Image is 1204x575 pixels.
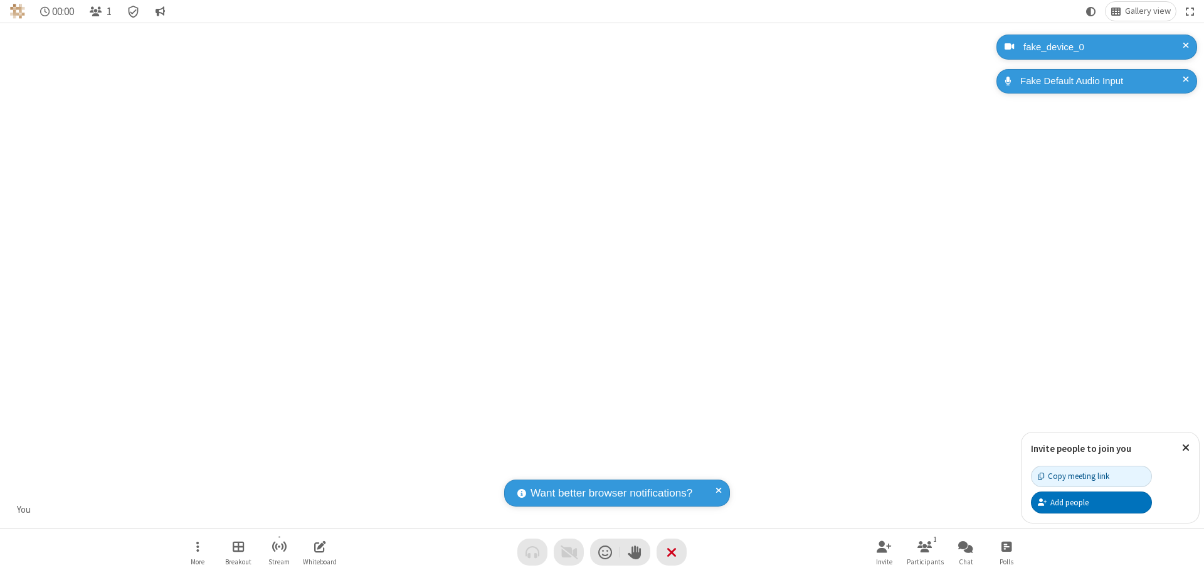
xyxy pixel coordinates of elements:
[10,4,25,19] img: QA Selenium DO NOT DELETE OR CHANGE
[1031,466,1152,487] button: Copy meeting link
[988,534,1025,570] button: Open poll
[35,2,80,21] div: Timer
[906,534,944,570] button: Open participant list
[1031,492,1152,513] button: Add people
[301,534,339,570] button: Open shared whiteboard
[84,2,117,21] button: Open participant list
[107,6,112,18] span: 1
[1031,443,1131,454] label: Invite people to join you
[219,534,257,570] button: Manage Breakout Rooms
[620,539,650,566] button: Raise hand
[590,539,620,566] button: Send a reaction
[122,2,145,21] div: Meeting details Encryption enabled
[907,558,944,566] span: Participants
[1019,40,1188,55] div: fake_device_0
[303,558,337,566] span: Whiteboard
[554,539,584,566] button: Video
[876,558,892,566] span: Invite
[1125,6,1171,16] span: Gallery view
[959,558,973,566] span: Chat
[930,534,941,545] div: 1
[52,6,74,18] span: 00:00
[13,503,36,517] div: You
[1106,2,1176,21] button: Change layout
[179,534,216,570] button: Open menu
[1016,74,1188,89] div: Fake Default Audio Input
[865,534,903,570] button: Invite participants (⌘+Shift+I)
[1181,2,1200,21] button: Fullscreen
[531,485,692,502] span: Want better browser notifications?
[1038,470,1109,482] div: Copy meeting link
[657,539,687,566] button: End or leave meeting
[260,534,298,570] button: Start streaming
[191,558,204,566] span: More
[225,558,251,566] span: Breakout
[1000,558,1013,566] span: Polls
[150,2,170,21] button: Conversation
[947,534,985,570] button: Open chat
[517,539,547,566] button: Audio problem - check your Internet connection or call by phone
[1173,433,1199,463] button: Close popover
[1081,2,1101,21] button: Using system theme
[268,558,290,566] span: Stream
